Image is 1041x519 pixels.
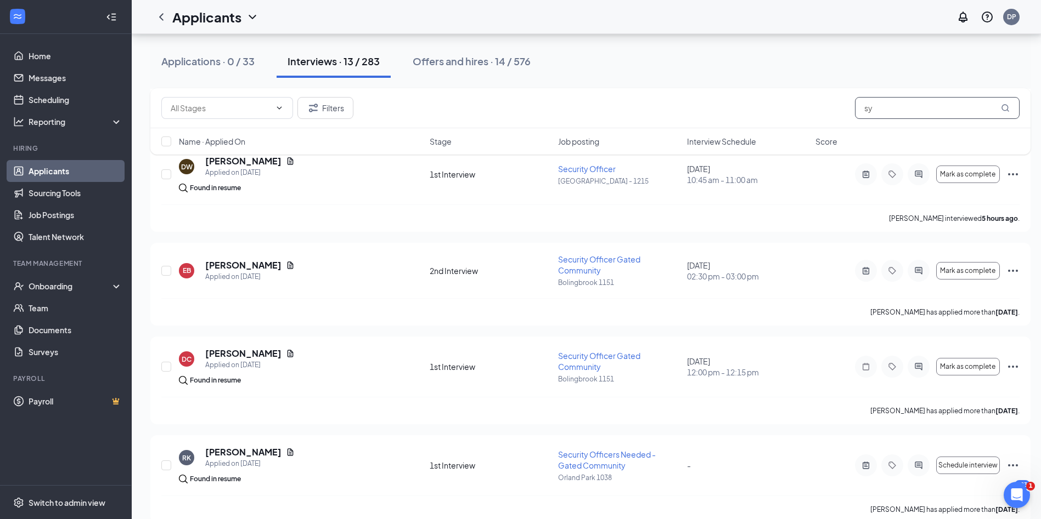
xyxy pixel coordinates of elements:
[687,260,809,282] div: [DATE]
[859,362,873,371] svg: Note
[815,136,837,147] span: Score
[687,174,809,185] span: 10:45 am - 11:00 am
[870,307,1020,317] p: [PERSON_NAME] has applied more than .
[938,461,998,469] span: Schedule interview
[179,376,188,385] img: search.bf7aa3482b7795d4f01b.svg
[29,497,105,508] div: Switch to admin view
[171,102,271,114] input: All Stages
[29,116,123,127] div: Reporting
[558,254,640,275] span: Security Officer Gated Community
[29,45,122,67] a: Home
[687,356,809,378] div: [DATE]
[13,281,24,292] svg: UserCheck
[182,355,192,364] div: DC
[286,261,295,270] svg: Document
[981,10,994,24] svg: QuestionInfo
[859,461,873,470] svg: ActiveNote
[558,473,680,482] p: Orland Park 1038
[995,505,1018,514] b: [DATE]
[1006,360,1020,373] svg: Ellipses
[558,278,680,287] p: Bolingbrook 1151
[13,497,24,508] svg: Settings
[205,271,295,282] div: Applied on [DATE]
[558,351,640,372] span: Security Officer Gated Community
[912,170,925,179] svg: ActiveChat
[430,169,552,180] div: 1st Interview
[190,375,241,386] div: Found in resume
[13,374,120,383] div: Payroll
[29,390,122,412] a: PayrollCrown
[687,271,809,282] span: 02:30 pm - 03:00 pm
[29,281,113,292] div: Onboarding
[205,446,282,458] h5: [PERSON_NAME]
[558,449,656,470] span: Security Officers Needed - Gated Community
[886,362,899,371] svg: Tag
[912,266,925,275] svg: ActiveChat
[687,460,691,470] span: -
[886,461,899,470] svg: Tag
[936,358,1000,375] button: Mark as complete
[995,407,1018,415] b: [DATE]
[106,12,117,22] svg: Collapse
[687,367,809,378] span: 12:00 pm - 12:15 pm
[205,458,295,469] div: Applied on [DATE]
[155,10,168,24] svg: ChevronLeft
[190,182,241,193] div: Found in resume
[956,10,970,24] svg: Notifications
[297,97,353,119] button: Filter Filters
[886,266,899,275] svg: Tag
[286,448,295,457] svg: Document
[912,461,925,470] svg: ActiveChat
[870,406,1020,415] p: [PERSON_NAME] has applied more than .
[161,54,255,68] div: Applications · 0 / 33
[912,362,925,371] svg: ActiveChat
[183,266,191,275] div: EB
[430,361,552,372] div: 1st Interview
[889,214,1020,223] p: [PERSON_NAME] interviewed .
[1006,168,1020,181] svg: Ellipses
[558,164,616,174] span: Security Officer
[936,166,1000,183] button: Mark as complete
[13,144,120,153] div: Hiring
[179,136,245,147] span: Name · Applied On
[13,116,24,127] svg: Analysis
[859,170,873,179] svg: ActiveNote
[940,267,995,275] span: Mark as complete
[1026,482,1035,491] span: 1
[182,453,191,463] div: RK
[190,474,241,484] div: Found in resume
[558,136,599,147] span: Job posting
[558,374,680,384] p: Bolingbrook 1151
[1001,104,1010,112] svg: MagnifyingGlass
[246,10,259,24] svg: ChevronDown
[275,104,284,112] svg: ChevronDown
[205,259,282,271] h5: [PERSON_NAME]
[179,184,188,192] img: search.bf7aa3482b7795d4f01b.svg
[995,308,1018,316] b: [DATE]
[179,475,188,483] img: search.bf7aa3482b7795d4f01b.svg
[413,54,531,68] div: Offers and hires · 14 / 576
[29,204,122,226] a: Job Postings
[558,176,680,186] p: [GEOGRAPHIC_DATA] - 1215
[859,266,873,275] svg: ActiveNote
[687,136,756,147] span: Interview Schedule
[855,97,1020,119] input: Search in interviews
[982,214,1018,223] b: 5 hours ago
[286,349,295,358] svg: Document
[29,160,122,182] a: Applicants
[205,347,282,360] h5: [PERSON_NAME]
[687,163,809,185] div: [DATE]
[940,363,995,370] span: Mark as complete
[29,319,122,341] a: Documents
[29,341,122,363] a: Surveys
[29,226,122,248] a: Talent Network
[288,54,380,68] div: Interviews · 13 / 283
[870,505,1020,514] p: [PERSON_NAME] has applied more than .
[1015,480,1030,489] div: 183
[940,170,995,178] span: Mark as complete
[205,167,295,178] div: Applied on [DATE]
[430,460,552,471] div: 1st Interview
[29,297,122,319] a: Team
[29,182,122,204] a: Sourcing Tools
